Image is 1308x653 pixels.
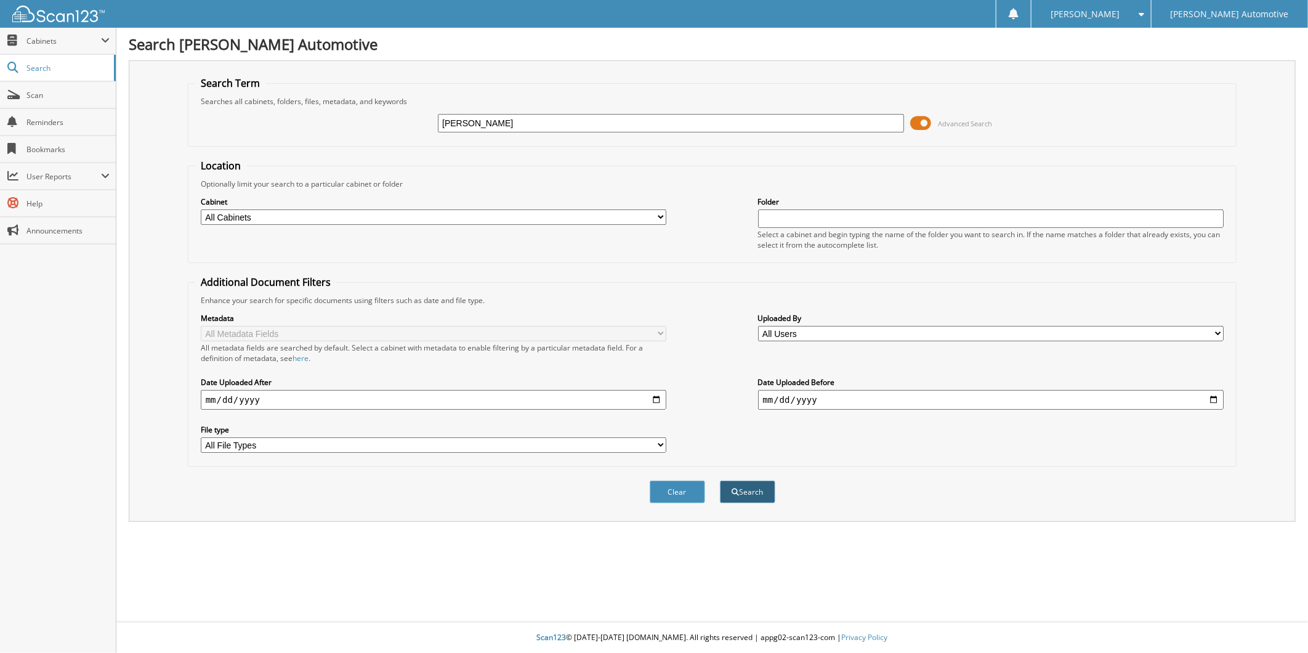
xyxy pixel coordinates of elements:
span: Announcements [26,225,110,236]
span: Search [26,63,108,73]
button: Search [720,481,775,503]
input: end [758,390,1224,410]
span: Advanced Search [938,119,993,128]
label: Date Uploaded After [201,377,667,387]
span: Cabinets [26,36,101,46]
div: © [DATE]-[DATE] [DOMAIN_NAME]. All rights reserved | appg02-scan123-com | [116,623,1308,653]
span: Bookmarks [26,144,110,155]
label: File type [201,424,667,435]
span: Reminders [26,117,110,128]
input: start [201,390,667,410]
div: Enhance your search for specific documents using filters such as date and file type. [195,295,1230,306]
div: Searches all cabinets, folders, files, metadata, and keywords [195,96,1230,107]
span: Scan123 [537,632,567,643]
img: scan123-logo-white.svg [12,6,105,22]
span: User Reports [26,171,101,182]
label: Cabinet [201,197,667,207]
label: Date Uploaded Before [758,377,1224,387]
a: Privacy Policy [842,632,888,643]
div: All metadata fields are searched by default. Select a cabinet with metadata to enable filtering b... [201,343,667,363]
div: Select a cabinet and begin typing the name of the folder you want to search in. If the name match... [758,229,1224,250]
iframe: Chat Widget [1246,594,1308,653]
span: [PERSON_NAME] Automotive [1171,10,1289,18]
legend: Additional Document Filters [195,275,337,289]
legend: Location [195,159,247,172]
label: Folder [758,197,1224,207]
div: Optionally limit your search to a particular cabinet or folder [195,179,1230,189]
label: Uploaded By [758,313,1224,323]
button: Clear [650,481,705,503]
label: Metadata [201,313,667,323]
h1: Search [PERSON_NAME] Automotive [129,34,1296,54]
span: Help [26,198,110,209]
span: Scan [26,90,110,100]
a: here [293,353,309,363]
legend: Search Term [195,76,266,90]
span: [PERSON_NAME] [1051,10,1120,18]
